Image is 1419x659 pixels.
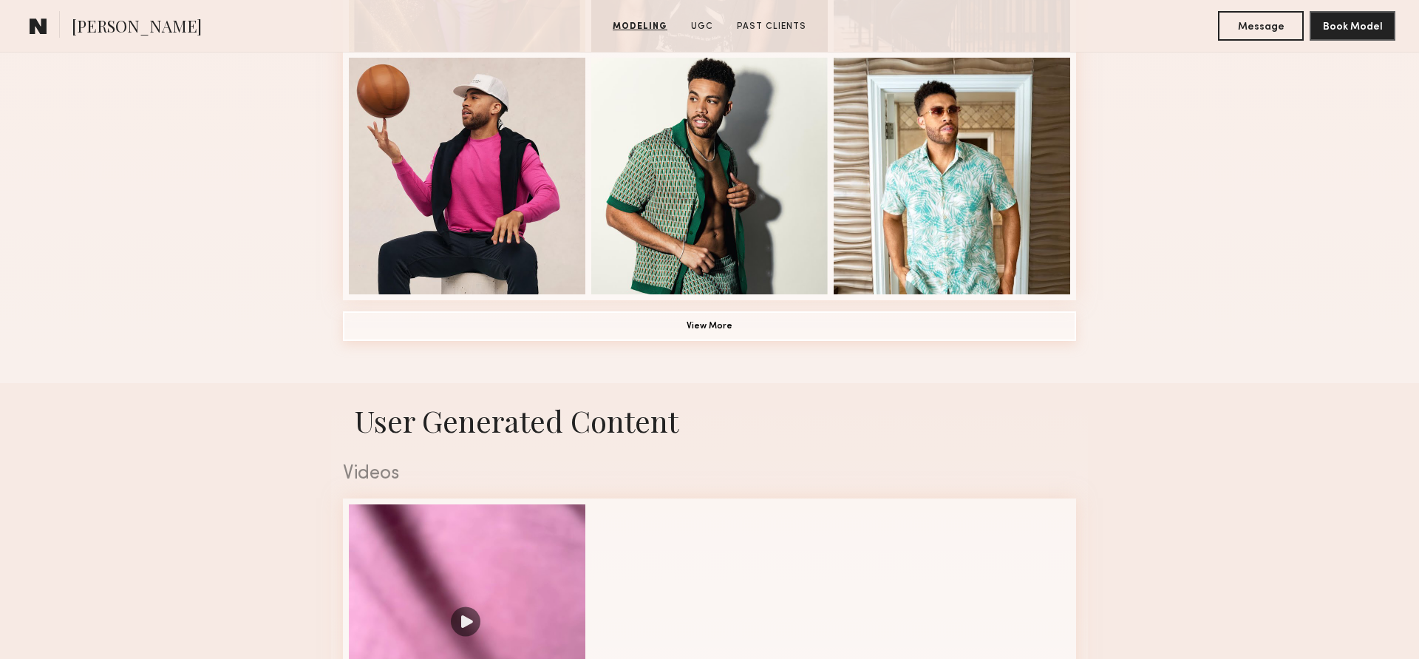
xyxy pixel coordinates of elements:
[607,20,673,33] a: Modeling
[685,20,719,33] a: UGC
[1218,11,1304,41] button: Message
[731,20,812,33] a: Past Clients
[343,311,1076,341] button: View More
[343,464,1076,484] div: Videos
[331,401,1088,440] h1: User Generated Content
[72,15,202,41] span: [PERSON_NAME]
[1310,19,1395,32] a: Book Model
[1310,11,1395,41] button: Book Model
